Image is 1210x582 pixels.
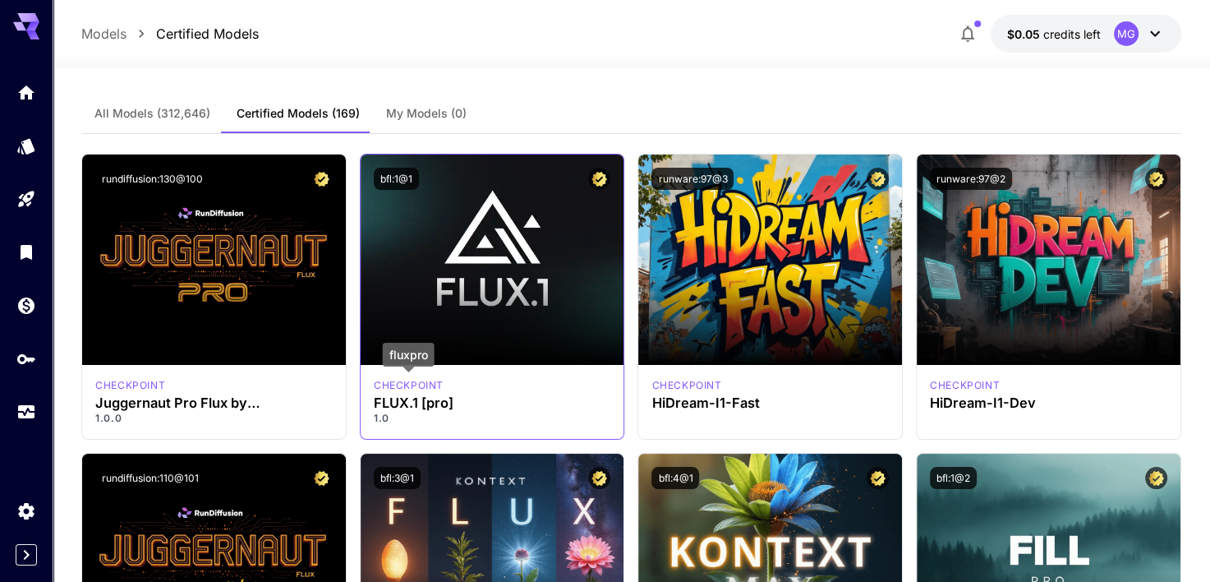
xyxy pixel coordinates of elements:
[16,189,36,210] div: Playground
[95,378,165,393] div: FLUX.1 D
[651,168,734,190] button: runware:97@3
[374,411,611,426] p: 1.0
[930,378,1000,393] div: HiDream Dev
[95,395,333,411] h3: Juggernaut Pro Flux by RunDiffusion
[374,168,419,190] button: bfl:1@1
[374,378,444,393] div: fluxpro
[95,411,333,426] p: 1.0.0
[81,24,127,44] a: Models
[1145,467,1167,489] button: Certified Model – Vetted for best performance and includes a commercial license.
[867,467,889,489] button: Certified Model – Vetted for best performance and includes a commercial license.
[16,402,36,423] div: Usage
[930,395,1167,411] h3: HiDream-I1-Dev
[991,15,1181,53] button: $0.05MG
[930,467,977,489] button: bfl:1@2
[237,106,360,121] span: Certified Models (169)
[651,378,721,393] p: checkpoint
[16,349,36,369] div: API Keys
[930,378,1000,393] p: checkpoint
[1043,27,1101,41] span: credits left
[1114,21,1139,46] div: MG
[81,24,259,44] nav: breadcrumb
[651,378,721,393] div: HiDream Fast
[95,168,209,190] button: rundiffusion:130@100
[588,168,610,190] button: Certified Model – Vetted for best performance and includes a commercial license.
[1145,168,1167,190] button: Certified Model – Vetted for best performance and includes a commercial license.
[95,378,165,393] p: checkpoint
[1007,25,1101,43] div: $0.05
[386,106,467,121] span: My Models (0)
[94,106,210,121] span: All Models (312,646)
[374,467,421,489] button: bfl:3@1
[374,378,444,393] p: checkpoint
[16,136,36,156] div: Models
[16,242,36,262] div: Library
[311,467,333,489] button: Certified Model – Vetted for best performance and includes a commercial license.
[383,343,435,367] div: fluxpro
[1007,27,1043,41] span: $0.05
[930,168,1012,190] button: runware:97@2
[95,467,205,489] button: rundiffusion:110@101
[588,467,610,489] button: Certified Model – Vetted for best performance and includes a commercial license.
[16,295,36,316] div: Wallet
[16,501,36,521] div: Settings
[651,467,699,489] button: bfl:4@1
[16,544,37,566] button: Expand sidebar
[651,395,889,411] h3: HiDream-I1-Fast
[156,24,259,44] a: Certified Models
[16,82,36,103] div: Home
[374,395,611,411] h3: FLUX.1 [pro]
[311,168,333,190] button: Certified Model – Vetted for best performance and includes a commercial license.
[867,168,889,190] button: Certified Model – Vetted for best performance and includes a commercial license.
